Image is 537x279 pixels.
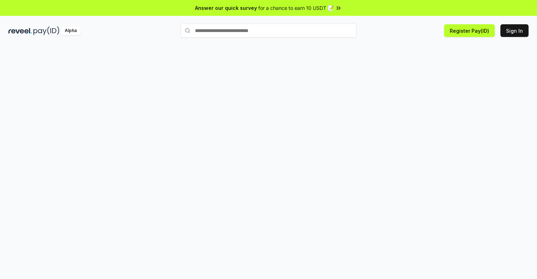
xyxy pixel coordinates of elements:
[195,4,257,12] span: Answer our quick survey
[8,26,32,35] img: reveel_dark
[61,26,81,35] div: Alpha
[33,26,59,35] img: pay_id
[258,4,334,12] span: for a chance to earn 10 USDT 📝
[500,24,529,37] button: Sign In
[444,24,495,37] button: Register Pay(ID)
